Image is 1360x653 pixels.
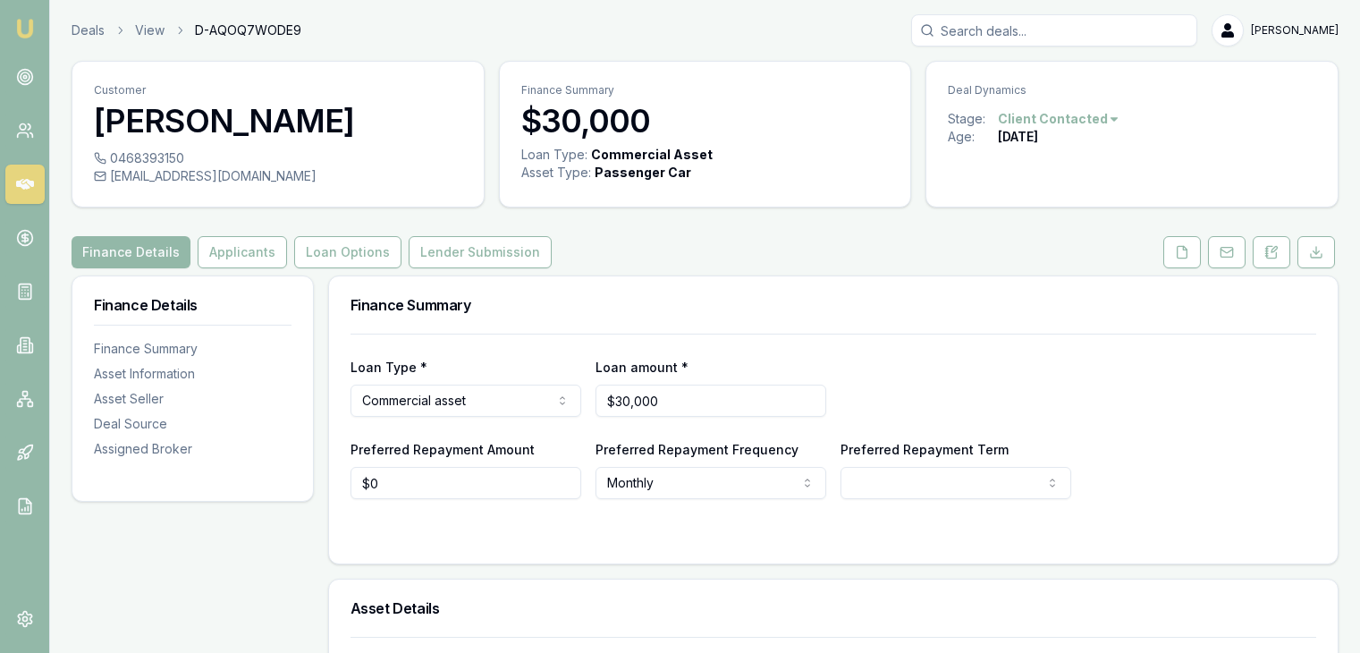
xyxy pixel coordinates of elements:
[72,236,190,268] button: Finance Details
[351,298,1316,312] h3: Finance Summary
[596,360,688,375] label: Loan amount *
[351,601,1316,615] h3: Asset Details
[294,236,401,268] button: Loan Options
[94,365,291,383] div: Asset Information
[72,21,105,39] a: Deals
[948,110,998,128] div: Stage:
[409,236,552,268] button: Lender Submission
[521,164,591,182] div: Asset Type :
[521,103,890,139] h3: $30,000
[840,442,1009,457] label: Preferred Repayment Term
[94,340,291,358] div: Finance Summary
[94,440,291,458] div: Assigned Broker
[595,164,691,182] div: Passenger Car
[911,14,1197,47] input: Search deals
[94,298,291,312] h3: Finance Details
[351,442,535,457] label: Preferred Repayment Amount
[135,21,165,39] a: View
[72,21,301,39] nav: breadcrumb
[14,18,36,39] img: emu-icon-u.png
[1251,23,1339,38] span: [PERSON_NAME]
[195,21,301,39] span: D-AQOQ7WODE9
[405,236,555,268] a: Lender Submission
[351,467,581,499] input: $
[596,442,798,457] label: Preferred Repayment Frequency
[948,128,998,146] div: Age:
[351,360,427,375] label: Loan Type *
[94,103,462,139] h3: [PERSON_NAME]
[521,146,587,164] div: Loan Type:
[591,146,713,164] div: Commercial Asset
[94,415,291,433] div: Deal Source
[948,83,1316,98] p: Deal Dynamics
[72,236,194,268] a: Finance Details
[94,83,462,98] p: Customer
[94,149,462,167] div: 0468393150
[998,110,1120,128] button: Client Contacted
[194,236,291,268] a: Applicants
[521,83,890,98] p: Finance Summary
[198,236,287,268] button: Applicants
[94,167,462,185] div: [EMAIL_ADDRESS][DOMAIN_NAME]
[94,390,291,408] div: Asset Seller
[998,128,1038,146] div: [DATE]
[291,236,405,268] a: Loan Options
[596,385,826,417] input: $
